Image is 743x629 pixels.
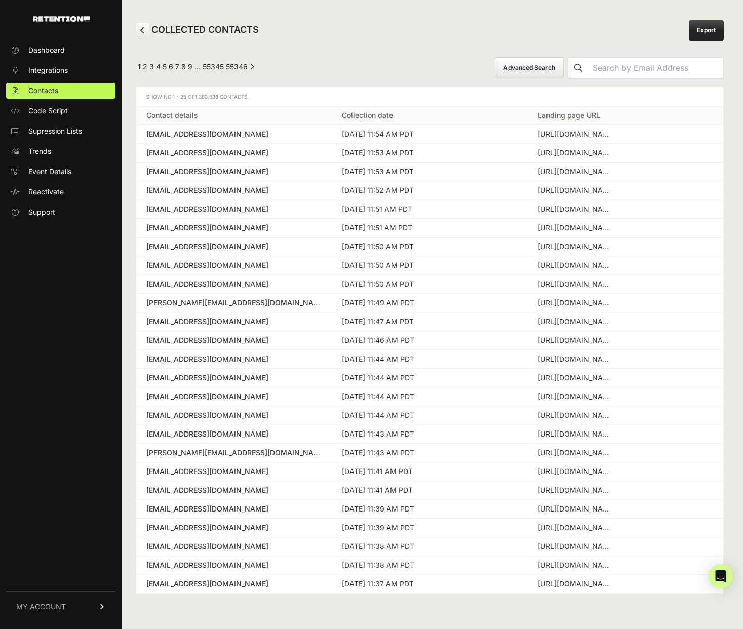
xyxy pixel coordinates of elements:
[146,335,322,345] div: [EMAIL_ADDRESS][DOMAIN_NAME]
[538,129,614,139] div: https://thestreamable.com/channels/marquee-sports-network
[156,62,161,71] a: Page 4
[146,148,322,158] div: [EMAIL_ADDRESS][DOMAIN_NAME]
[146,448,322,458] div: [PERSON_NAME][EMAIL_ADDRESS][DOMAIN_NAME]
[6,62,115,78] a: Integrations
[146,204,322,214] a: [EMAIL_ADDRESS][DOMAIN_NAME]
[538,579,614,589] div: https://thestreamable.com/verizion-shutting-down-plus-play
[332,387,527,406] td: [DATE] 11:44 AM PDT
[16,602,66,612] span: MY ACCOUNT
[163,62,167,71] a: Page 5
[332,219,527,238] td: [DATE] 11:51 AM PDT
[169,62,173,71] a: Page 6
[538,111,600,120] a: Landing page URL
[28,207,55,217] span: Support
[332,481,527,500] td: [DATE] 11:41 AM PDT
[332,331,527,350] td: [DATE] 11:46 AM PDT
[181,62,186,71] a: Page 8
[332,163,527,181] td: [DATE] 11:53 AM PDT
[538,354,614,364] div: https://thestreamable.com/great-american-family-youtube-tv-pureflix-primetime-channels
[146,541,322,552] a: [EMAIL_ADDRESS][DOMAIN_NAME]
[538,504,614,514] div: https://thestreamable.com/sports/nfl/seattle-seahawks
[6,143,115,160] a: Trends
[332,181,527,200] td: [DATE] 11:52 AM PDT
[538,167,614,177] div: https://thestreamable.com/movies/sense-and-sensibility-1995
[6,83,115,99] a: Contacts
[332,575,527,594] td: [DATE] 11:37 AM PDT
[332,125,527,144] td: [DATE] 11:54 AM PDT
[332,425,527,444] td: [DATE] 11:43 AM PDT
[146,391,322,402] a: [EMAIL_ADDRESS][DOMAIN_NAME]
[332,537,527,556] td: [DATE] 11:38 AM PDT
[332,275,527,294] td: [DATE] 11:50 AM PDT
[28,45,65,55] span: Dashboard
[143,62,147,71] a: Page 2
[332,556,527,575] td: [DATE] 11:38 AM PDT
[6,184,115,200] a: Reactivate
[538,204,614,214] div: https://thestreamable.com/movies/the-roses-2025
[6,204,115,220] a: Support
[188,62,192,71] a: Page 9
[538,466,614,477] div: https://thestreamable.com/channels/tbs
[332,144,527,163] td: [DATE] 11:53 AM PDT
[538,560,614,570] div: https://thestreamable.com/channels/gac-family
[538,448,614,458] div: https://thestreamable.com/
[146,317,322,327] a: [EMAIL_ADDRESS][DOMAIN_NAME]
[538,223,614,233] div: https://thestreamable.com/movies/mooncrash-2014
[538,279,614,289] div: https://thestreamable.com/movies/mad-monster-party-1967
[146,504,322,514] a: [EMAIL_ADDRESS][DOMAIN_NAME]
[28,187,64,197] span: Reactivate
[146,485,322,495] a: [EMAIL_ADDRESS][DOMAIN_NAME]
[146,242,322,252] a: [EMAIL_ADDRESS][DOMAIN_NAME]
[332,200,527,219] td: [DATE] 11:51 AM PDT
[332,238,527,256] td: [DATE] 11:50 AM PDT
[28,146,51,156] span: Trends
[538,410,614,420] div: https://thestreamable.com/channels/circle
[146,579,322,589] a: [EMAIL_ADDRESS][DOMAIN_NAME]
[146,373,322,383] a: [EMAIL_ADDRESS][DOMAIN_NAME]
[342,111,393,120] a: Collection date
[136,23,259,38] h2: COLLECTED CONTACTS
[146,354,322,364] a: [EMAIL_ADDRESS][DOMAIN_NAME]
[146,260,322,270] a: [EMAIL_ADDRESS][DOMAIN_NAME]
[146,167,322,177] a: [EMAIL_ADDRESS][DOMAIN_NAME]
[146,560,322,570] div: [EMAIL_ADDRESS][DOMAIN_NAME]
[6,591,115,622] a: MY ACCOUNT
[332,462,527,481] td: [DATE] 11:41 AM PDT
[538,523,614,533] div: https://thestreamable.com/video-streaming/fox-one
[226,62,248,71] a: Page 55346
[146,279,322,289] div: [EMAIL_ADDRESS][DOMAIN_NAME]
[146,410,322,420] div: [EMAIL_ADDRESS][DOMAIN_NAME]
[538,541,614,552] div: https://thestreamable.com/video-streaming/dodgers-tv-app/devices/samsung-smart-tv
[146,129,322,139] div: [EMAIL_ADDRESS][DOMAIN_NAME]
[146,185,322,195] a: [EMAIL_ADDRESS][DOMAIN_NAME]
[332,406,527,425] td: [DATE] 11:44 AM PDT
[149,62,154,71] a: Page 3
[146,429,322,439] a: [EMAIL_ADDRESS][DOMAIN_NAME]
[332,519,527,537] td: [DATE] 11:39 AM PDT
[538,148,614,158] div: https://thestreamable.com/shows/robin-et-stella-1989
[538,429,614,439] div: https://thestreamable.com/video-streaming/amc-plus/devices/xbox
[146,298,322,308] a: [PERSON_NAME][EMAIL_ADDRESS][DOMAIN_NAME]
[175,62,179,71] a: Page 7
[332,350,527,369] td: [DATE] 11:44 AM PDT
[146,523,322,533] a: [EMAIL_ADDRESS][DOMAIN_NAME]
[538,185,614,195] div: https://www.treadmillreviews.net/amazon-prime-day-deals/
[332,312,527,331] td: [DATE] 11:47 AM PDT
[28,65,68,75] span: Integrations
[146,94,249,100] span: Showing 1 - 25 of
[332,256,527,275] td: [DATE] 11:50 AM PDT
[332,294,527,312] td: [DATE] 11:49 AM PDT
[28,167,71,177] span: Event Details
